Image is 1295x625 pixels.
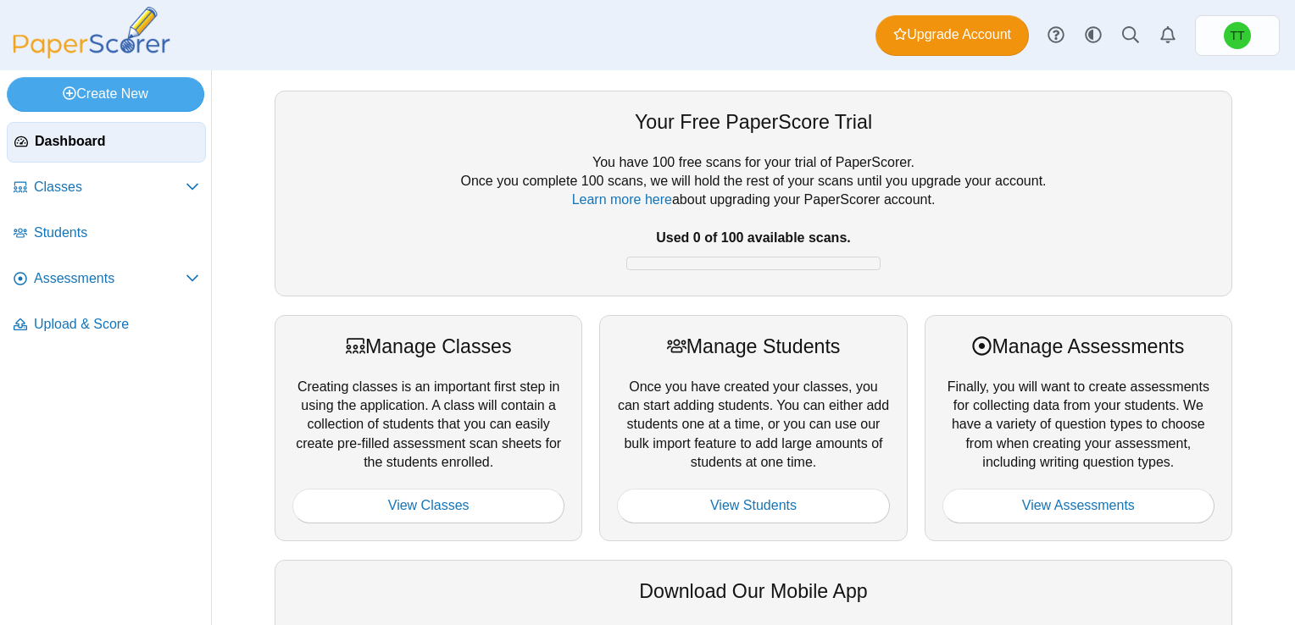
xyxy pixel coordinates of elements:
[925,315,1232,541] div: Finally, you will want to create assessments for collecting data from your students. We have a va...
[875,15,1029,56] a: Upgrade Account
[617,333,889,360] div: Manage Students
[1195,15,1280,56] a: TejaAruna Tadivaka
[1230,30,1244,41] span: TejaAruna Tadivaka
[34,269,186,288] span: Assessments
[7,122,206,163] a: Dashboard
[34,178,186,196] span: Classes
[7,259,206,300] a: Assessments
[292,108,1214,136] div: Your Free PaperScore Trial
[599,315,907,541] div: Once you have created your classes, you can start adding students. You can either add students on...
[572,192,672,207] a: Learn more here
[7,7,176,58] img: PaperScorer
[292,333,564,360] div: Manage Classes
[292,153,1214,279] div: You have 100 free scans for your trial of PaperScorer. Once you complete 100 scans, we will hold ...
[7,213,206,254] a: Students
[942,489,1214,523] a: View Assessments
[7,305,206,346] a: Upload & Score
[942,333,1214,360] div: Manage Assessments
[1224,22,1251,49] span: TejaAruna Tadivaka
[7,47,176,61] a: PaperScorer
[7,77,204,111] a: Create New
[34,315,199,334] span: Upload & Score
[35,132,198,151] span: Dashboard
[617,489,889,523] a: View Students
[292,489,564,523] a: View Classes
[656,230,850,245] b: Used 0 of 100 available scans.
[275,315,582,541] div: Creating classes is an important first step in using the application. A class will contain a coll...
[893,25,1011,44] span: Upgrade Account
[34,224,199,242] span: Students
[292,578,1214,605] div: Download Our Mobile App
[1149,17,1187,54] a: Alerts
[7,168,206,208] a: Classes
